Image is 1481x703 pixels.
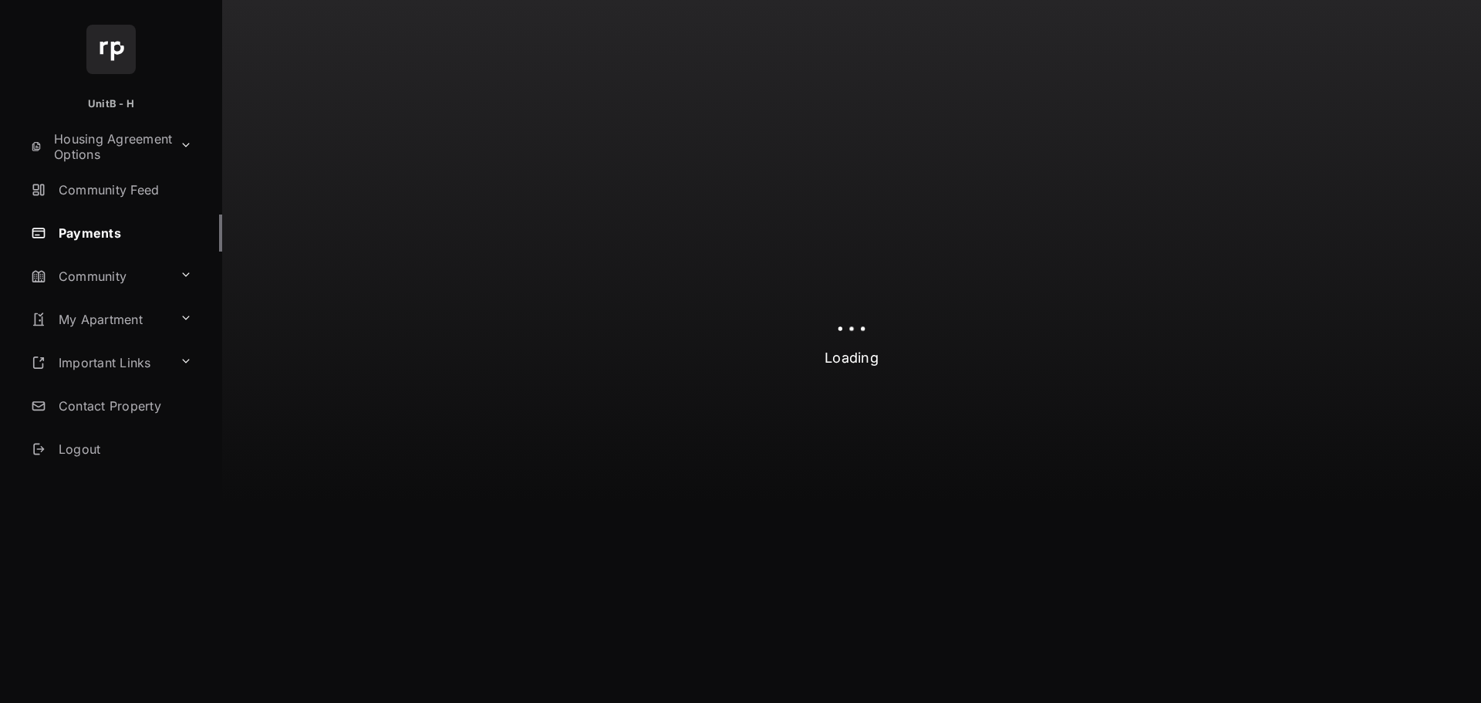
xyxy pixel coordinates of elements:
[25,171,222,208] a: Community Feed
[25,215,222,252] a: Payments
[25,344,174,381] a: Important Links
[25,387,222,424] a: Contact Property
[88,96,134,112] p: UnitB - H
[25,301,174,338] a: My Apartment
[25,128,174,165] a: Housing Agreement Options
[825,347,879,368] p: Loading
[25,258,174,295] a: Community
[25,431,222,468] a: Logout
[86,25,136,74] img: svg+xml;base64,PHN2ZyB4bWxucz0iaHR0cDovL3d3dy53My5vcmcvMjAwMC9zdmciIHdpZHRoPSI2NCIgaGVpZ2h0PSI2NC...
